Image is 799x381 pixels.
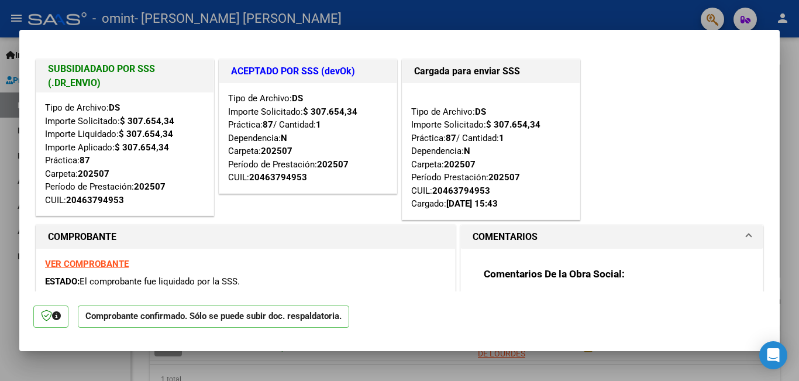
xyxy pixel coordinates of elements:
[475,107,486,117] strong: DS
[115,142,169,153] strong: $ 307.654,34
[228,92,388,184] div: Tipo de Archivo: Importe Solicitado: Práctica: / Cantidad: Dependencia: Carpeta: Período de Prest...
[119,129,173,139] strong: $ 307.654,34
[461,225,763,249] mat-expansion-panel-header: COMENTARIOS
[292,93,303,104] strong: DS
[411,92,571,211] div: Tipo de Archivo: Importe Solicitado: Práctica: / Cantidad: Dependencia: Carpeta: Período Prestaci...
[317,159,349,170] strong: 202507
[303,107,357,117] strong: $ 307.654,34
[261,146,292,156] strong: 202507
[446,133,456,143] strong: 87
[66,194,124,207] div: 20463794953
[80,276,240,287] span: El comprobante fue liquidado por la SSS.
[473,230,538,244] h1: COMENTARIOS
[484,268,625,280] strong: Comentarios De la Obra Social:
[80,155,90,166] strong: 87
[499,133,504,143] strong: 1
[432,184,490,198] div: 20463794953
[263,119,273,130] strong: 87
[45,276,80,287] span: ESTADO:
[48,231,116,242] strong: COMPROBANTE
[231,64,385,78] h1: ACEPTADO POR SSS (devOk)
[414,64,568,78] h1: Cargada para enviar SSS
[484,291,740,342] p: Estimada se verifica que no está cargada la factura; recuerde cargar primero la imagen de la fact...
[120,116,174,126] strong: $ 307.654,34
[446,198,498,209] strong: [DATE] 15:43
[134,181,166,192] strong: 202507
[45,101,205,207] div: Tipo de Archivo: Importe Solicitado: Importe Liquidado: Importe Aplicado: Práctica: Carpeta: Perí...
[48,62,202,90] h1: SUBSIDIADADO POR SSS (.DR_ENVIO)
[759,341,787,369] div: Open Intercom Messenger
[281,133,287,143] strong: N
[444,159,476,170] strong: 202507
[464,146,470,156] strong: N
[78,306,349,328] p: Comprobante confirmado. Sólo se puede subir doc. respaldatoria.
[249,171,307,184] div: 20463794953
[488,172,520,183] strong: 202507
[316,119,321,130] strong: 1
[109,102,120,113] strong: DS
[78,169,109,179] strong: 202507
[486,119,540,130] strong: $ 307.654,34
[45,259,129,269] a: VER COMPROBANTE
